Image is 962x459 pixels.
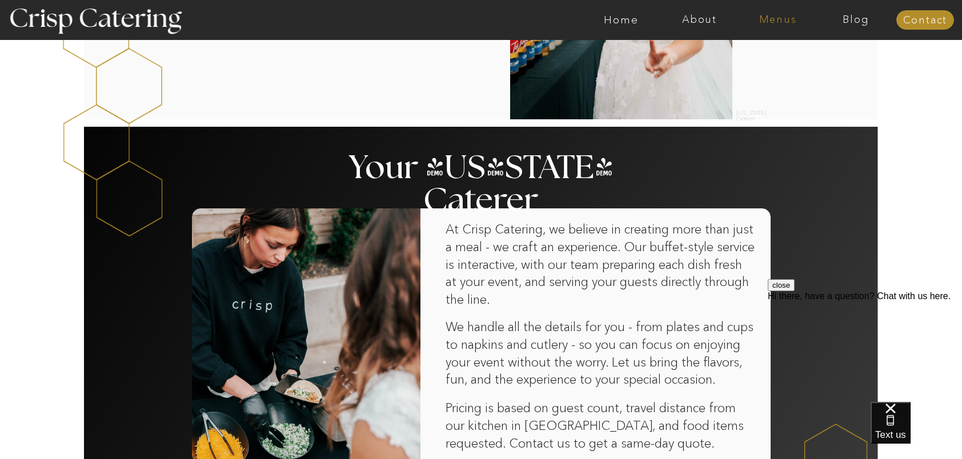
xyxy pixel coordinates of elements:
iframe: podium webchat widget prompt [768,279,962,416]
a: Menus [739,14,817,26]
a: Contact [896,15,954,26]
a: Home [582,14,660,26]
p: We handle all the details for you - from plates and cups to napkins and cutlery - so you can focu... [446,319,760,389]
h2: [US_STATE] Caterer [736,110,772,116]
p: At Crisp Catering, we believe in creating more than just a meal - we craft an experience. Our buf... [446,221,755,330]
p: Pricing is based on guest count, travel distance from our kitchen in [GEOGRAPHIC_DATA], and food ... [446,400,755,453]
h2: Your [US_STATE] Caterer [346,152,616,174]
a: About [660,14,739,26]
a: Blog [817,14,895,26]
iframe: podium webchat widget bubble [871,402,962,459]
